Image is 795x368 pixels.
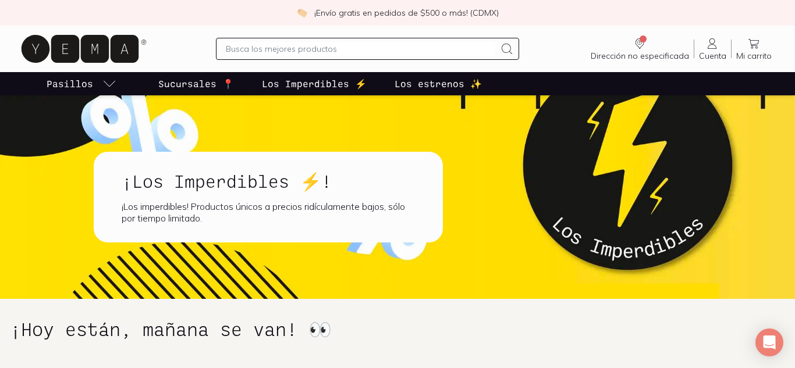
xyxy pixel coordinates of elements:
[158,77,234,91] p: Sucursales 📍
[395,77,482,91] p: Los estrenos ✨
[47,77,93,91] p: Pasillos
[260,72,369,95] a: Los Imperdibles ⚡️
[694,37,731,61] a: Cuenta
[732,37,776,61] a: Mi carrito
[122,170,415,191] h1: ¡Los Imperdibles ⚡!
[226,42,495,56] input: Busca los mejores productos
[392,72,484,95] a: Los estrenos ✨
[10,317,785,340] h1: ¡Hoy están, mañana se van! 👀
[297,8,307,18] img: check
[314,7,499,19] p: ¡Envío gratis en pedidos de $500 o más! (CDMX)
[122,201,415,224] div: ¡Los imperdibles! Productos únicos a precios ridículamente bajos, sólo por tiempo limitado.
[591,51,689,61] span: Dirección no especificada
[586,37,694,61] a: Dirección no especificada
[156,72,236,95] a: Sucursales 📍
[262,77,367,91] p: Los Imperdibles ⚡️
[44,72,119,95] a: pasillo-todos-link
[94,152,480,242] a: ¡Los Imperdibles ⚡!¡Los imperdibles! Productos únicos a precios ridículamente bajos, sólo por tie...
[736,51,772,61] span: Mi carrito
[755,328,783,356] div: Open Intercom Messenger
[699,51,726,61] span: Cuenta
